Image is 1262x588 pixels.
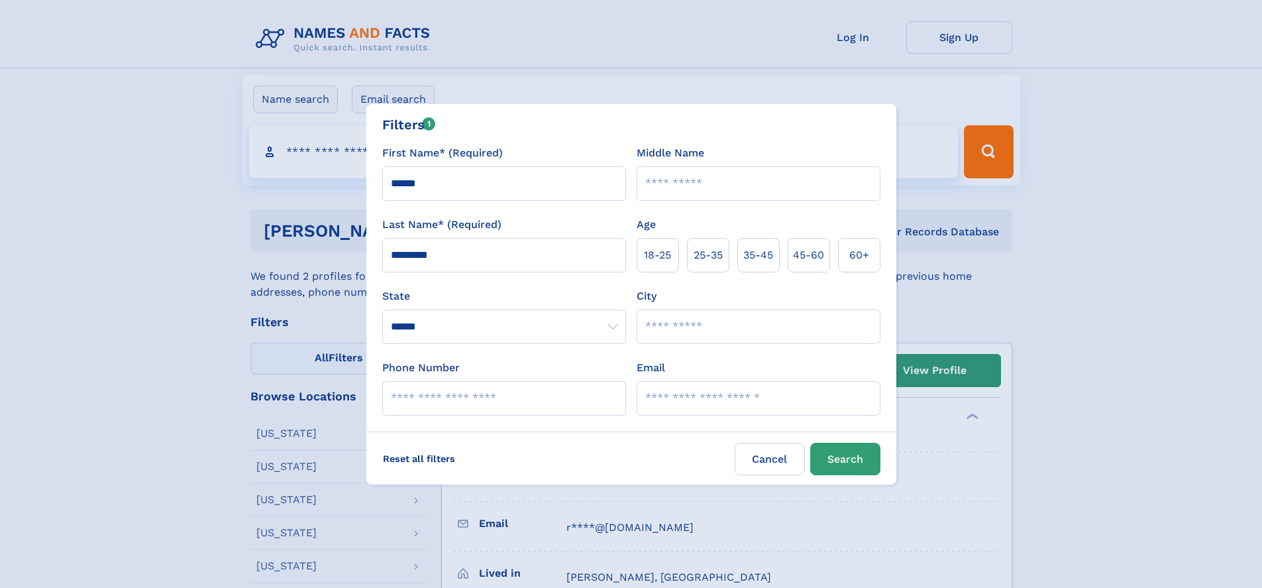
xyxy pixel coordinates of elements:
[637,360,665,376] label: Email
[735,443,805,475] label: Cancel
[382,360,460,376] label: Phone Number
[382,217,501,233] label: Last Name* (Required)
[637,217,656,233] label: Age
[644,247,671,263] span: 18‑25
[374,443,464,475] label: Reset all filters
[637,288,657,304] label: City
[793,247,824,263] span: 45‑60
[743,247,773,263] span: 35‑45
[810,443,880,475] button: Search
[382,288,626,304] label: State
[637,145,704,161] label: Middle Name
[382,115,436,135] div: Filters
[849,247,869,263] span: 60+
[382,145,503,161] label: First Name* (Required)
[694,247,723,263] span: 25‑35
